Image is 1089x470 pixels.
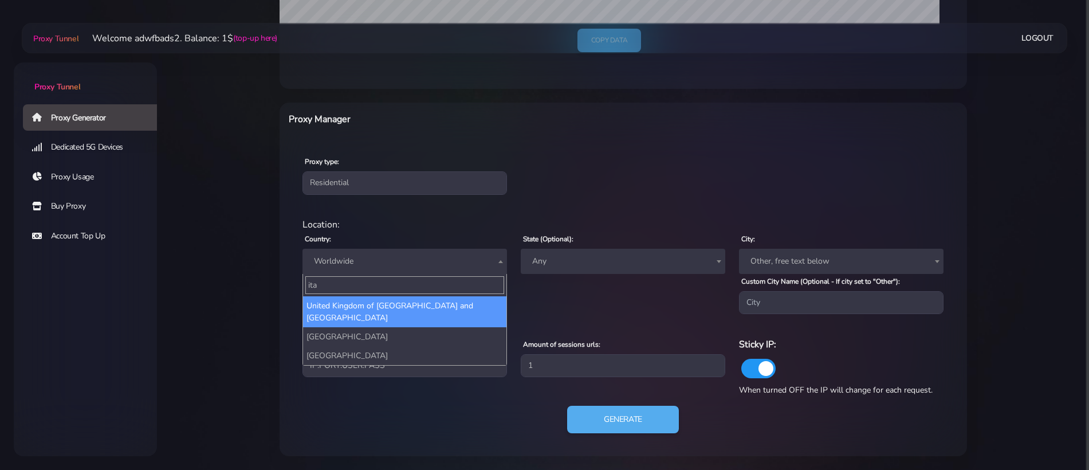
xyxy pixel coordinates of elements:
[303,296,506,327] li: United Kingdom of [GEOGRAPHIC_DATA] and [GEOGRAPHIC_DATA]
[1021,28,1053,49] a: Logout
[523,234,573,244] label: State (Optional):
[746,253,937,269] span: Other, free text below
[305,276,504,294] input: Search
[567,406,679,433] button: Generate
[303,327,506,346] li: [GEOGRAPHIC_DATA]
[31,29,78,48] a: Proxy Tunnel
[296,218,951,232] div: Location:
[739,337,943,352] h6: Sticky IP:
[741,276,900,287] label: Custom City Name (Optional - If city set to "Other"):
[521,249,725,274] span: Any
[302,249,507,274] span: Worldwide
[523,339,600,350] label: Amount of sessions urls:
[739,385,933,395] span: When turned OFF the IP will change for each request.
[739,249,943,274] span: Other, free text below
[23,134,166,160] a: Dedicated 5G Devices
[34,81,80,92] span: Proxy Tunnel
[528,253,718,269] span: Any
[233,32,277,44] a: (top-up here)
[33,33,78,44] span: Proxy Tunnel
[303,346,506,365] li: [GEOGRAPHIC_DATA]
[739,291,943,314] input: City
[23,223,166,249] a: Account Top Up
[23,104,166,131] a: Proxy Generator
[23,164,166,190] a: Proxy Usage
[305,234,331,244] label: Country:
[14,62,157,93] a: Proxy Tunnel
[741,234,755,244] label: City:
[920,283,1075,456] iframe: Webchat Widget
[289,112,673,127] h6: Proxy Manager
[296,323,951,337] div: Proxy Settings:
[309,253,500,269] span: Worldwide
[305,156,339,167] label: Proxy type:
[23,193,166,220] a: Buy Proxy
[78,32,277,45] li: Welcome adwfbads2. Balance: 1$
